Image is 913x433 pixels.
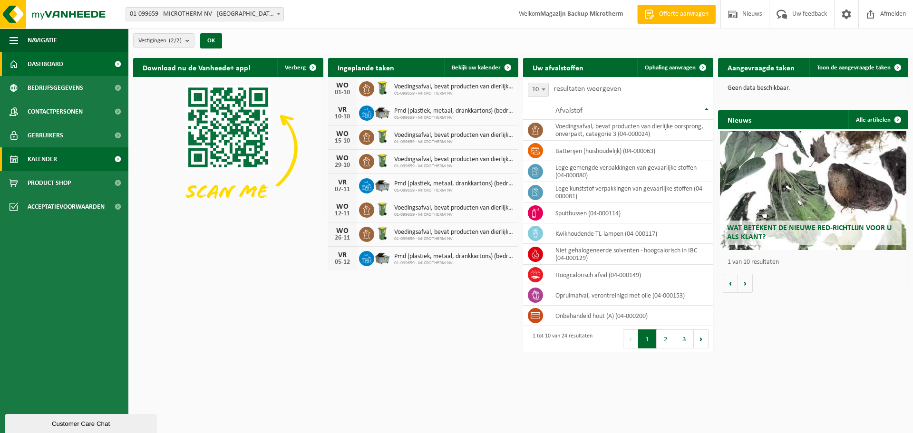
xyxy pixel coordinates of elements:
td: niet gehalogeneerde solventen - hoogcalorisch in IBC (04-000129) [548,244,713,265]
img: WB-5000-GAL-GY-01 [374,250,390,266]
span: Bekijk uw kalender [452,65,501,71]
div: 05-12 [333,259,352,266]
span: Product Shop [28,171,71,195]
div: WO [333,203,352,211]
strong: Magazijn Backup Microtherm [540,10,623,18]
div: VR [333,106,352,114]
span: Wat betekent de nieuwe RED-richtlijn voor u als klant? [727,224,892,241]
div: 26-11 [333,235,352,241]
td: batterijen (huishoudelijk) (04-000063) [548,141,713,161]
a: Wat betekent de nieuwe RED-richtlijn voor u als klant? [720,131,906,250]
td: hoogcalorisch afval (04-000149) [548,265,713,285]
div: 07-11 [333,186,352,193]
span: 10 [528,83,548,96]
span: 01-099659 - MICROTHERM NV [394,260,514,266]
span: 01-099659 - MICROTHERM NV [394,212,514,218]
span: Voedingsafval, bevat producten van dierlijke oorsprong, onverpakt, categorie 3 [394,156,514,164]
div: WO [333,154,352,162]
h2: Aangevraagde taken [718,58,804,77]
button: 3 [675,329,694,348]
button: Vorige [723,274,738,293]
span: Acceptatievoorwaarden [28,195,105,219]
iframe: chat widget [5,412,159,433]
span: 01-099659 - MICROTHERM NV [394,188,514,193]
td: opruimafval, verontreinigd met olie (04-000153) [548,285,713,306]
span: Voedingsafval, bevat producten van dierlijke oorsprong, onverpakt, categorie 3 [394,204,514,212]
h2: Nieuws [718,110,761,129]
span: Offerte aanvragen [657,10,711,19]
div: WO [333,227,352,235]
a: Offerte aanvragen [637,5,716,24]
td: kwikhoudende TL-lampen (04-000117) [548,223,713,244]
span: Contactpersonen [28,100,83,124]
td: lege kunststof verpakkingen van gevaarlijke stoffen (04-000081) [548,182,713,203]
button: Vestigingen(2/2) [133,33,194,48]
div: VR [333,179,352,186]
button: Next [694,329,709,348]
span: 10 [528,83,549,97]
a: Toon de aangevraagde taken [809,58,907,77]
span: Afvalstof [555,107,583,115]
img: WB-5000-GAL-GY-01 [374,104,390,120]
img: WB-0140-HPE-GN-50 [374,201,390,217]
span: Toon de aangevraagde taken [817,65,891,71]
span: Bedrijfsgegevens [28,76,83,100]
label: resultaten weergeven [554,85,621,93]
span: 01-099659 - MICROTHERM NV - SINT-NIKLAAS [126,8,283,21]
img: WB-0140-HPE-GN-50 [374,128,390,144]
a: Ophaling aanvragen [637,58,712,77]
span: Kalender [28,147,57,171]
div: 01-10 [333,89,352,96]
count: (2/2) [169,38,182,44]
span: 01-099659 - MICROTHERM NV [394,139,514,145]
div: 1 tot 10 van 24 resultaten [528,328,592,349]
a: Alle artikelen [848,110,907,129]
img: WB-0140-HPE-GN-50 [374,225,390,241]
span: Gebruikers [28,124,63,147]
button: 2 [657,329,675,348]
span: 01-099659 - MICROTHERM NV [394,164,514,169]
div: 29-10 [333,162,352,169]
div: 15-10 [333,138,352,144]
p: Geen data beschikbaar. [728,85,899,92]
span: Voedingsafval, bevat producten van dierlijke oorsprong, onverpakt, categorie 3 [394,132,514,139]
span: Dashboard [28,52,63,76]
img: WB-5000-GAL-GY-01 [374,177,390,193]
button: Verberg [277,58,322,77]
button: OK [200,33,222,48]
div: WO [333,82,352,89]
button: Volgende [738,274,753,293]
button: Previous [623,329,638,348]
span: Verberg [285,65,306,71]
td: lege gemengde verpakkingen van gevaarlijke stoffen (04-000080) [548,161,713,182]
span: 01-099659 - MICROTHERM NV [394,91,514,96]
span: Pmd (plastiek, metaal, drankkartons) (bedrijven) [394,107,514,115]
div: 10-10 [333,114,352,120]
span: 01-099659 - MICROTHERM NV - SINT-NIKLAAS [126,7,284,21]
div: 12-11 [333,211,352,217]
button: 1 [638,329,657,348]
img: WB-0140-HPE-GN-50 [374,80,390,96]
span: Navigatie [28,29,57,52]
span: Ophaling aanvragen [645,65,696,71]
img: WB-0140-HPE-GN-50 [374,153,390,169]
span: Voedingsafval, bevat producten van dierlijke oorsprong, onverpakt, categorie 3 [394,83,514,91]
td: voedingsafval, bevat producten van dierlijke oorsprong, onverpakt, categorie 3 (04-000024) [548,120,713,141]
span: Pmd (plastiek, metaal, drankkartons) (bedrijven) [394,253,514,260]
a: Bekijk uw kalender [444,58,517,77]
h2: Download nu de Vanheede+ app! [133,58,260,77]
td: onbehandeld hout (A) (04-000200) [548,306,713,326]
span: Vestigingen [138,34,182,48]
img: Download de VHEPlus App [133,77,323,220]
span: 01-099659 - MICROTHERM NV [394,115,514,121]
div: WO [333,130,352,138]
h2: Uw afvalstoffen [523,58,593,77]
span: Voedingsafval, bevat producten van dierlijke oorsprong, onverpakt, categorie 3 [394,229,514,236]
div: VR [333,251,352,259]
h2: Ingeplande taken [328,58,404,77]
td: spuitbussen (04-000114) [548,203,713,223]
span: 01-099659 - MICROTHERM NV [394,236,514,242]
p: 1 van 10 resultaten [728,259,903,266]
span: Pmd (plastiek, metaal, drankkartons) (bedrijven) [394,180,514,188]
